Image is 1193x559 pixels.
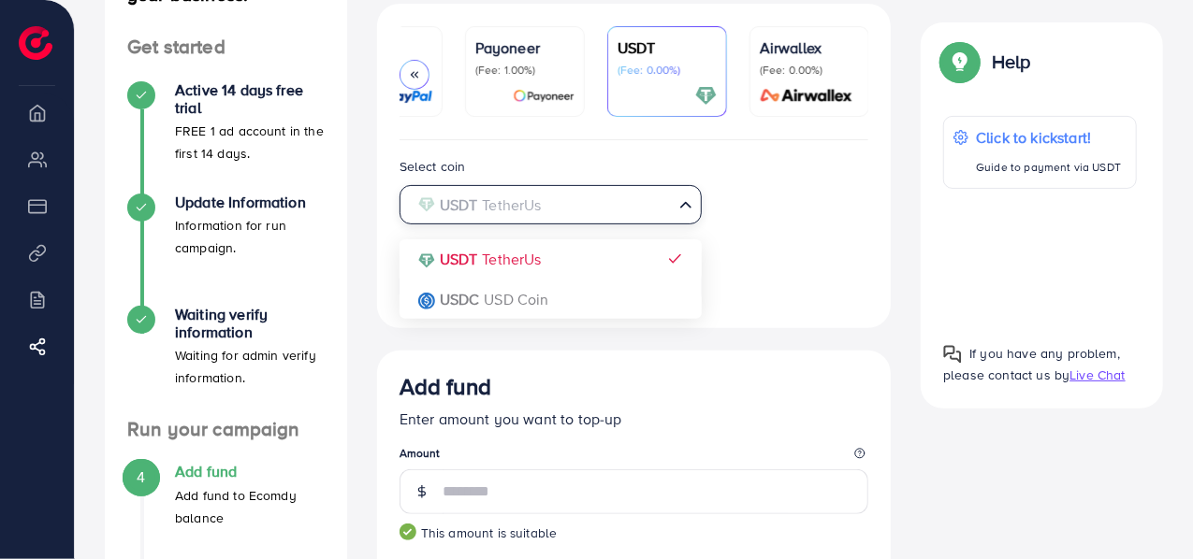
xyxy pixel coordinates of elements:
[418,252,435,269] img: coin
[400,408,869,430] p: Enter amount you want to top-up
[992,50,1031,73] p: Help
[475,63,575,78] p: (Fee: 1.00%)
[400,445,869,468] legend: Amount
[754,85,859,107] img: card
[400,373,491,400] h3: Add fund
[105,36,347,59] h4: Get started
[475,36,575,59] p: Payoneer
[482,249,541,269] span: TetherUs
[105,193,347,306] li: Update Information
[976,156,1121,179] p: Guide to payment via USDT
[369,85,432,107] img: card
[618,63,717,78] p: (Fee: 0.00%)
[400,157,466,176] label: Select coin
[175,120,325,165] p: FREE 1 ad account in the first 14 days.
[943,345,962,364] img: Popup guide
[418,293,435,309] img: coin
[943,344,1120,384] span: If you have any problem, please contact us by
[175,463,325,480] h4: Add fund
[400,523,869,542] small: This amount is suitable
[175,81,325,117] h4: Active 14 days free trial
[105,418,347,441] h4: Run your campaign
[400,523,416,540] img: guide
[440,289,480,309] strong: USDC
[408,191,673,220] input: Search for option
[618,36,717,59] p: USDT
[137,466,145,488] span: 4
[175,193,325,211] h4: Update Information
[175,306,325,341] h4: Waiting verify information
[175,344,325,389] p: Waiting for admin verify information.
[513,85,575,107] img: card
[695,85,717,107] img: card
[440,249,478,269] strong: USDT
[105,306,347,418] li: Waiting verify information
[943,45,977,79] img: Popup guide
[484,289,548,309] span: USD Coin
[175,214,325,259] p: Information for run campaign.
[976,126,1121,149] p: Click to kickstart!
[400,185,703,223] div: Search for option
[760,36,859,59] p: Airwallex
[760,63,859,78] p: (Fee: 0.00%)
[105,81,347,193] li: Active 14 days free trial
[175,484,325,529] p: Add fund to Ecomdy balance
[1069,365,1125,384] span: Live Chat
[19,26,52,60] img: logo
[1113,475,1179,545] iframe: Chat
